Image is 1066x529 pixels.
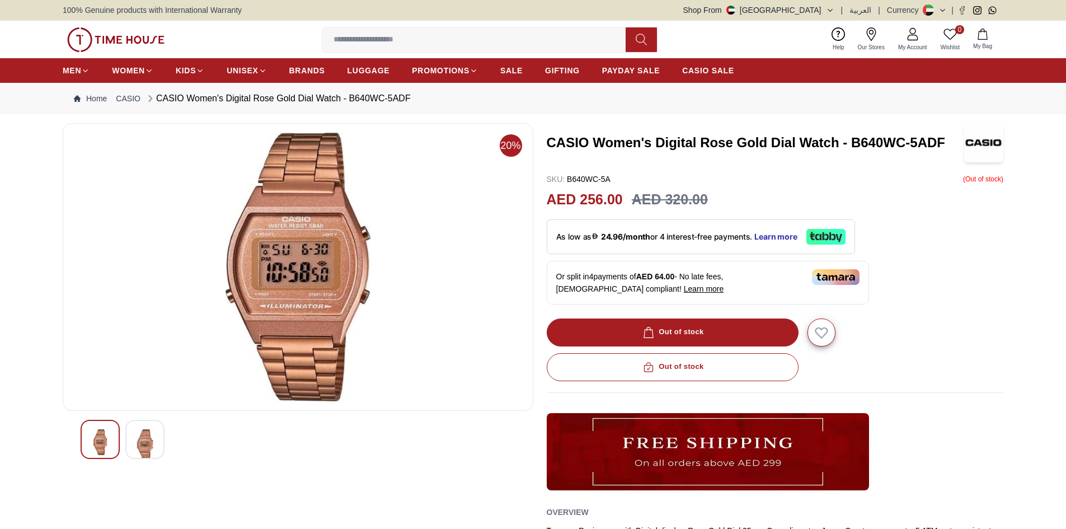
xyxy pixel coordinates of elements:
span: MEN [63,65,81,76]
img: Tamara [812,269,860,285]
span: UNISEX [227,65,258,76]
span: LUGGAGE [347,65,390,76]
span: 100% Genuine products with International Warranty [63,4,242,16]
a: WOMEN [112,60,153,81]
a: GIFTING [545,60,580,81]
a: PROMOTIONS [412,60,478,81]
span: | [841,4,843,16]
h3: CASIO Women's Digital Rose Gold Dial Watch - B640WC-5ADF [547,134,965,152]
a: Facebook [958,6,966,15]
a: KIDS [176,60,204,81]
span: Help [828,43,849,52]
a: Instagram [973,6,982,15]
span: PAYDAY SALE [602,65,660,76]
span: GIFTING [545,65,580,76]
h2: AED 256.00 [547,189,623,210]
nav: Breadcrumb [63,83,1003,114]
button: العربية [849,4,871,16]
span: My Bag [969,42,997,50]
span: Learn more [684,284,724,293]
img: CASIO Women's Digital Rose Gold Dial Watch - B640WC-5ADF [90,429,110,455]
a: MEN [63,60,90,81]
span: | [951,4,954,16]
img: CASIO Women's Digital Rose Gold Dial Watch - B640WC-5ADF [135,429,155,460]
div: Or split in 4 payments of - No late fees, [DEMOGRAPHIC_DATA] compliant! [547,261,869,305]
p: ( Out of stock ) [963,174,1003,185]
a: Help [826,25,851,54]
button: Shop From[GEOGRAPHIC_DATA] [683,4,834,16]
div: CASIO Women's Digital Rose Gold Dial Watch - B640WC-5ADF [145,92,411,105]
img: ... [547,413,869,490]
span: 20% [500,134,522,157]
a: SALE [500,60,523,81]
img: CASIO Women's Digital Rose Gold Dial Watch - B640WC-5ADF [72,133,524,401]
span: Our Stores [853,43,889,52]
a: Home [74,93,107,104]
span: CASIO SALE [682,65,734,76]
a: PAYDAY SALE [602,60,660,81]
div: Currency [887,4,923,16]
span: WOMEN [112,65,145,76]
span: SKU : [547,175,565,184]
span: AED 64.00 [636,272,674,281]
span: | [878,4,880,16]
a: Whatsapp [988,6,997,15]
button: My Bag [966,26,999,53]
a: LUGGAGE [347,60,390,81]
a: CASIO [116,93,140,104]
p: B640WC-5A [547,174,611,185]
img: ... [67,27,165,52]
a: CASIO SALE [682,60,734,81]
a: BRANDS [289,60,325,81]
img: CASIO Women's Digital Rose Gold Dial Watch - B640WC-5ADF [964,123,1003,162]
span: My Account [894,43,932,52]
span: PROMOTIONS [412,65,469,76]
h3: AED 320.00 [632,189,708,210]
a: UNISEX [227,60,266,81]
img: United Arab Emirates [726,6,735,15]
span: Wishlist [936,43,964,52]
span: KIDS [176,65,196,76]
span: SALE [500,65,523,76]
h2: Overview [547,504,589,521]
a: Our Stores [851,25,891,54]
a: 0Wishlist [934,25,966,54]
span: 0 [955,25,964,34]
span: BRANDS [289,65,325,76]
